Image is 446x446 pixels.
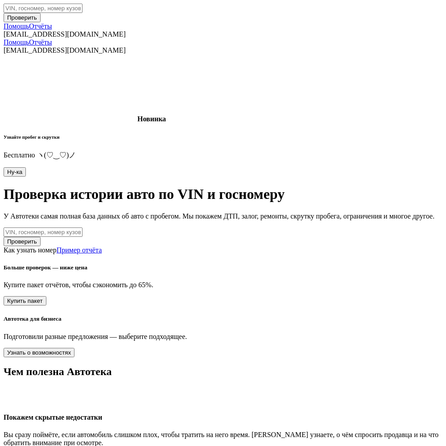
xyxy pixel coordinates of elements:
button: Узнать о возможностях [4,348,74,357]
span: Проверить [7,14,37,21]
a: Отчёты [29,38,52,46]
input: VIN, госномер, номер кузова [4,227,83,237]
p: Бесплатно ヽ(♡‿♡)ノ [4,151,442,160]
a: Помощь [4,22,29,30]
a: Пример отчёта [57,246,102,254]
p: Подготовили разные предложения — выберите подходящее. [4,333,442,341]
h1: Проверка истории авто по VIN и госномеру [4,186,442,202]
span: Купить пакет [7,297,43,304]
button: Проверить [4,237,41,246]
span: Ну‑ка [7,169,22,175]
span: Узнать о возможностях [7,349,71,356]
h4: Покажем скрытые недостатки [4,413,442,421]
strong: Новинка [137,115,166,123]
button: Купить пакет [4,296,46,306]
div: [EMAIL_ADDRESS][DOMAIN_NAME] [4,30,442,38]
h5: Больше проверок — ниже цена [4,264,442,271]
span: Проверить [7,238,37,245]
button: Проверить [4,13,41,22]
input: VIN, госномер, номер кузова [4,4,83,13]
p: Купите пакет отчётов, чтобы сэкономить до 65%. [4,281,442,289]
h6: Узнайте пробег и скрутки [4,134,442,140]
a: Отчёты [29,22,52,30]
div: [EMAIL_ADDRESS][DOMAIN_NAME] [4,46,442,54]
p: У Автотеки самая полная база данных об авто с пробегом. Мы покажем ДТП, залог, ремонты, скрутку п... [4,212,442,220]
a: Помощь [4,38,29,46]
h2: Чем полезна Автотека [4,366,442,378]
a: Как узнать номер [4,246,57,254]
h5: Автотека для бизнеса [4,315,442,322]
